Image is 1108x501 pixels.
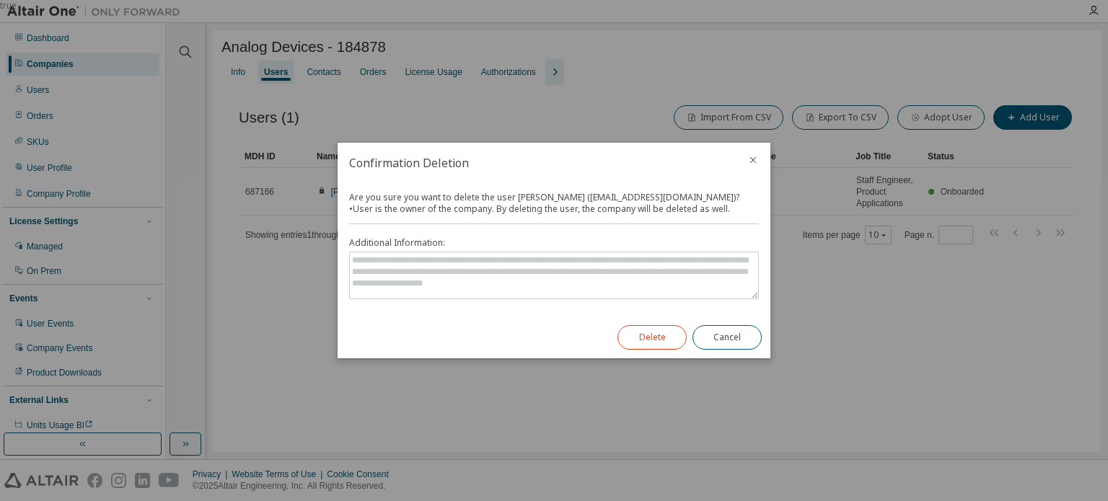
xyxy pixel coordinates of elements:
[349,237,759,249] label: Additional Information:
[349,191,739,203] span: Are you sure you want to delete the user [PERSON_NAME] ([EMAIL_ADDRESS][DOMAIN_NAME])?
[747,154,759,166] button: close
[338,143,736,183] h2: Confirmation Deletion
[692,325,762,350] button: Cancel
[349,203,753,215] div: • User is the owner of the company. By deleting the user, the company will be deleted as well.
[617,325,687,350] button: Delete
